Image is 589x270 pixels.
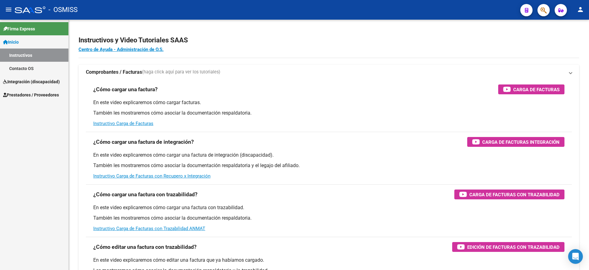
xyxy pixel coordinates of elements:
div: Open Intercom Messenger [568,249,583,264]
h3: ¿Cómo editar una factura con trazabilidad? [93,243,197,251]
a: Instructivo Carga de Facturas con Recupero x Integración [93,173,210,179]
a: Centro de Ayuda - Administración de O.S. [79,47,164,52]
a: Instructivo Carga de Facturas con Trazabilidad ANMAT [93,226,205,231]
p: También les mostraremos cómo asociar la documentación respaldatoria. [93,215,564,221]
span: Inicio [3,39,19,45]
span: Integración (discapacidad) [3,78,60,85]
mat-expansion-panel-header: Comprobantes / Facturas(haga click aquí para ver los tutoriales) [79,65,579,80]
button: Carga de Facturas [498,84,564,94]
span: Carga de Facturas con Trazabilidad [469,191,560,198]
h3: ¿Cómo cargar una factura con trazabilidad? [93,190,198,199]
p: En este video explicaremos cómo cargar facturas. [93,99,564,106]
span: - OSMISS [48,3,78,17]
mat-icon: person [577,6,584,13]
p: También les mostraremos cómo asociar la documentación respaldatoria y el legajo del afiliado. [93,162,564,169]
span: Firma Express [3,25,35,32]
button: Carga de Facturas con Trazabilidad [454,190,564,199]
h3: ¿Cómo cargar una factura de integración? [93,138,194,146]
span: Carga de Facturas [513,86,560,93]
p: En este video explicaremos cómo cargar una factura de integración (discapacidad). [93,152,564,158]
span: (haga click aquí para ver los tutoriales) [142,69,220,76]
a: Instructivo Carga de Facturas [93,121,153,126]
button: Carga de Facturas Integración [467,137,564,147]
p: En este video explicaremos cómo cargar una factura con trazabilidad. [93,204,564,211]
span: Carga de Facturas Integración [482,138,560,146]
span: Prestadores / Proveedores [3,92,59,98]
h2: Instructivos y Video Tutoriales SAAS [79,34,579,46]
h3: ¿Cómo cargar una factura? [93,85,158,94]
mat-icon: menu [5,6,12,13]
button: Edición de Facturas con Trazabilidad [452,242,564,252]
span: Edición de Facturas con Trazabilidad [467,243,560,251]
strong: Comprobantes / Facturas [86,69,142,76]
p: También les mostraremos cómo asociar la documentación respaldatoria. [93,110,564,116]
p: En este video explicaremos cómo editar una factura que ya habíamos cargado. [93,257,564,264]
